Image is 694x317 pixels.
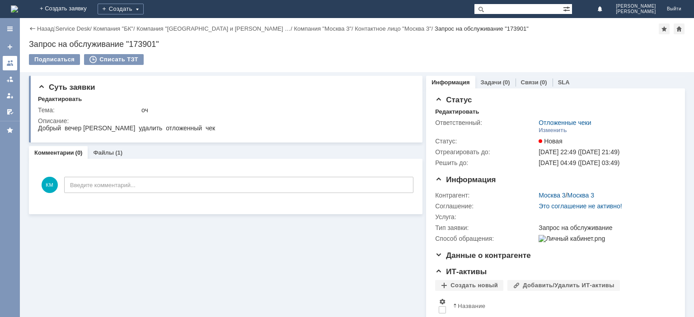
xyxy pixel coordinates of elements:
a: Компания "БК" [93,25,133,32]
div: Тема: [38,106,140,114]
a: Мои заявки [3,88,17,103]
div: Статус: [435,138,537,145]
div: Способ обращения: [435,235,537,242]
span: Данные о контрагенте [435,251,531,260]
div: / [56,25,94,32]
a: Мои согласования [3,105,17,119]
a: Контактное лицо "Москва 3" [355,25,431,32]
div: (0) [540,79,547,86]
span: Информация [435,175,496,184]
div: Ответственный: [435,119,537,126]
a: SLA [558,79,570,86]
span: КМ [42,177,58,193]
a: Информация [431,79,469,86]
div: Создать [98,4,144,14]
div: оч [141,106,410,114]
span: Суть заявки [38,83,95,92]
span: Новая [539,138,563,145]
a: Компания "Москва 3" [294,25,352,32]
div: (1) [115,149,122,156]
div: / [539,192,594,199]
div: Сделать домашней страницей [674,23,685,34]
div: / [136,25,294,32]
a: Связи [521,79,539,86]
div: / [294,25,355,32]
span: Статус [435,96,472,104]
div: Услуга: [435,213,537,221]
div: Запрос на обслуживание [539,224,671,231]
a: Перейти на домашнюю страницу [11,5,18,13]
img: Личный кабинет.png [539,235,605,242]
div: | [54,25,55,32]
a: Файлы [93,149,114,156]
a: Москва 3 [539,192,565,199]
div: Название [458,303,485,309]
div: Решить до: [435,159,537,166]
div: / [355,25,435,32]
span: [PERSON_NAME] [616,9,656,14]
div: Редактировать [435,108,479,115]
div: Редактировать [38,96,82,103]
div: / [93,25,136,32]
div: Изменить [539,127,567,134]
span: [DATE] 22:49 ([DATE] 21:49) [539,148,619,156]
div: Добавить в избранное [659,23,670,34]
a: Создать заявку [3,40,17,54]
span: [DATE] 04:49 ([DATE] 03:49) [539,159,619,166]
a: Заявки в моей ответственности [3,72,17,87]
img: logo [11,5,18,13]
a: Заявки на командах [3,56,17,70]
span: Настройки [439,298,446,305]
a: Комментарии [34,149,74,156]
div: (0) [503,79,510,86]
div: Запрос на обслуживание "173901" [29,40,685,49]
div: Соглашение: [435,202,537,210]
div: (0) [75,149,83,156]
span: ИТ-активы [435,267,487,276]
div: Контрагент: [435,192,537,199]
a: Service Desk [56,25,90,32]
span: [PERSON_NAME] [616,4,656,9]
a: Назад [37,25,54,32]
div: Отреагировать до: [435,148,537,156]
a: Отложенные чеки [539,119,591,126]
a: Компания "[GEOGRAPHIC_DATA] и [PERSON_NAME] … [136,25,291,32]
div: Описание: [38,117,412,124]
a: Задачи [481,79,502,86]
span: Расширенный поиск [563,4,572,13]
div: Тип заявки: [435,224,537,231]
div: Запрос на обслуживание "173901" [435,25,529,32]
a: Москва 3 [567,192,594,199]
a: Это соглашение не активно! [539,202,622,210]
